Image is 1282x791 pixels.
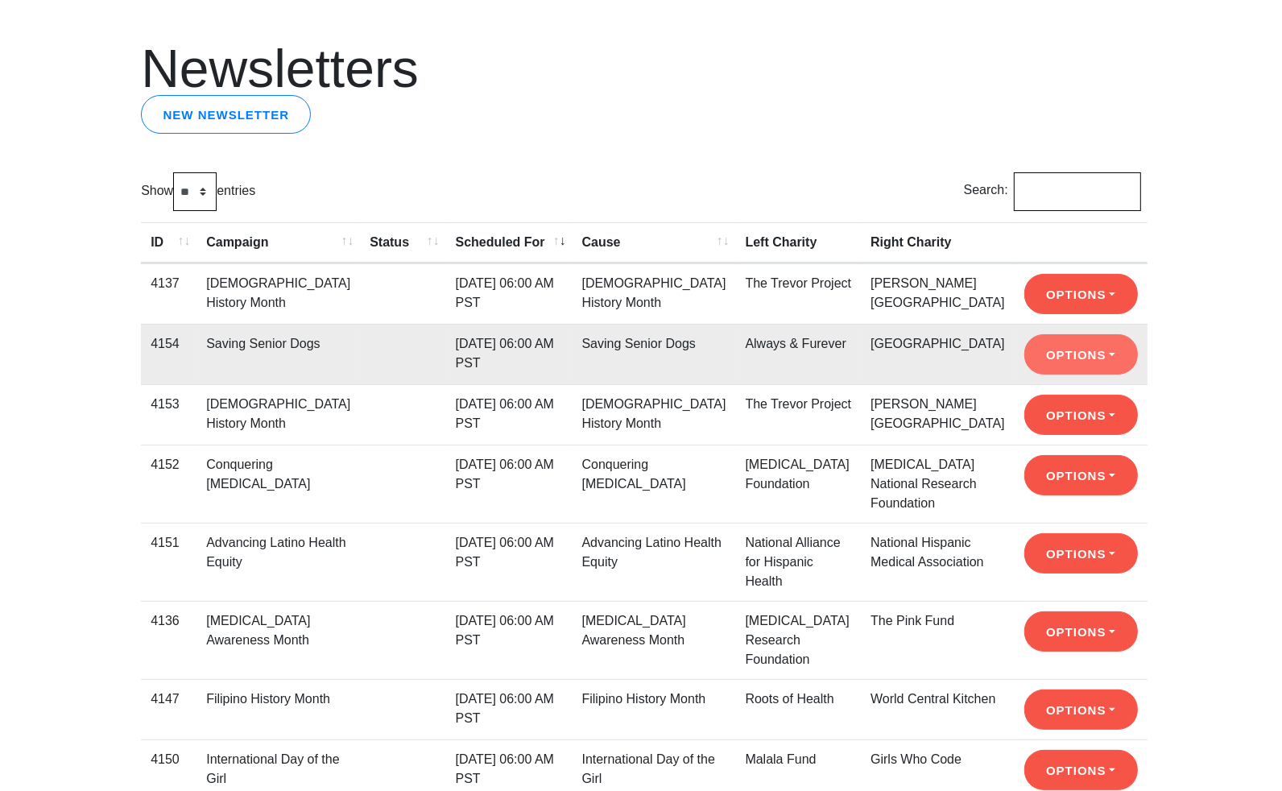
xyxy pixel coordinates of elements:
[446,445,573,523] td: [DATE] 06:00 AM PST
[141,95,311,134] a: New newsletter
[871,752,961,766] a: Girls Who Code
[446,324,573,384] td: [DATE] 06:00 AM PST
[446,601,573,679] td: [DATE] 06:00 AM PST
[141,263,196,324] td: 4137
[1024,611,1138,652] button: Options
[196,222,360,263] th: Campaign: activate to sort column ascending
[196,263,360,324] td: [DEMOGRAPHIC_DATA] History Month
[196,384,360,445] td: [DEMOGRAPHIC_DATA] History Month
[573,222,736,263] th: Cause: activate to sort column ascending
[746,337,846,350] a: Always & Furever
[141,222,196,263] th: ID: activate to sort column ascending
[573,263,736,324] td: [DEMOGRAPHIC_DATA] History Month
[141,384,196,445] td: 4153
[573,601,736,679] td: [MEDICAL_DATA] Awareness Month
[573,384,736,445] td: [DEMOGRAPHIC_DATA] History Month
[861,222,1015,263] th: Right Charity
[871,614,954,627] a: The Pink Fund
[360,222,445,263] th: Status: activate to sort column ascending
[573,445,736,523] td: Conquering [MEDICAL_DATA]
[141,42,1141,95] h1: Newsletters
[1024,274,1138,314] button: Options
[871,397,1005,430] a: [PERSON_NAME][GEOGRAPHIC_DATA]
[746,614,850,666] a: [MEDICAL_DATA] Research Foundation
[141,601,196,679] td: 4136
[141,324,196,384] td: 4154
[871,458,977,510] a: [MEDICAL_DATA] National Research Foundation
[1024,334,1138,375] button: Options
[141,445,196,523] td: 4152
[446,679,573,739] td: [DATE] 06:00 AM PST
[1014,172,1141,211] input: Search:
[964,172,1141,211] label: Search:
[196,523,360,601] td: Advancing Latino Health Equity
[1024,395,1138,435] button: Options
[871,337,1005,350] a: [GEOGRAPHIC_DATA]
[173,172,217,211] select: Showentries
[871,276,1005,309] a: [PERSON_NAME][GEOGRAPHIC_DATA]
[871,692,995,706] a: World Central Kitchen
[196,601,360,679] td: [MEDICAL_DATA] Awareness Month
[573,523,736,601] td: Advancing Latino Health Equity
[196,679,360,739] td: Filipino History Month
[573,324,736,384] td: Saving Senior Dogs
[1024,750,1138,790] button: Options
[446,222,573,263] th: Scheduled For: activate to sort column ascending
[746,692,834,706] a: Roots of Health
[746,458,850,491] a: [MEDICAL_DATA] Foundation
[746,752,817,766] a: Malala Fund
[746,397,852,411] a: The Trevor Project
[196,324,360,384] td: Saving Senior Dogs
[446,523,573,601] td: [DATE] 06:00 AM PST
[746,536,841,588] a: National Alliance for Hispanic Health
[446,263,573,324] td: [DATE] 06:00 AM PST
[1024,690,1138,730] button: Options
[141,679,196,739] td: 4147
[1024,533,1138,574] button: Options
[196,445,360,523] td: Conquering [MEDICAL_DATA]
[141,523,196,601] td: 4151
[446,384,573,445] td: [DATE] 06:00 AM PST
[1024,455,1138,495] button: Options
[141,172,255,211] label: Show entries
[573,679,736,739] td: Filipino History Month
[746,276,852,290] a: The Trevor Project
[871,536,984,569] a: National Hispanic Medical Association
[736,222,862,263] th: Left Charity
